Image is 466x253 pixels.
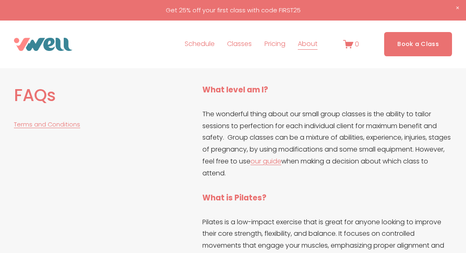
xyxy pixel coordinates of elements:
span: Classes [227,38,252,50]
strong: What level am I? [202,84,268,95]
h2: FAQs [14,85,188,106]
p: The wonderful thing about our small group classes is the ability to tailor sessions to perfection... [202,108,452,179]
img: VWell [14,38,72,51]
a: folder dropdown [227,38,252,51]
strong: What is Pilates? [202,192,267,203]
span: About [298,38,318,50]
span: 0 [355,39,359,49]
a: 0 items in cart [343,39,359,49]
a: Terms and Conditions [14,120,80,129]
a: folder dropdown [298,38,318,51]
a: Schedule [185,38,215,51]
a: Pricing [264,38,285,51]
a: our guide [250,156,281,166]
a: Book a Class [384,32,452,56]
